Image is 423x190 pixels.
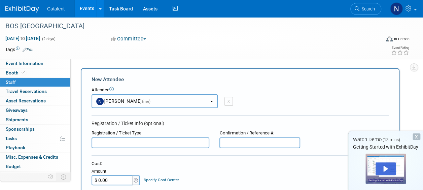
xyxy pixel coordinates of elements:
[6,80,16,85] span: Staff
[6,98,46,103] span: Asset Reservations
[3,20,375,32] div: BOS [GEOGRAPHIC_DATA]
[350,3,381,15] a: Search
[359,6,375,11] span: Search
[6,164,21,169] span: Budget
[0,143,70,152] a: Playbook
[0,59,70,68] a: Event Information
[5,35,40,41] span: [DATE] [DATE]
[6,107,28,113] span: Giveaways
[6,126,35,132] span: Sponsorships
[0,115,70,124] a: Shipments
[0,153,70,162] a: Misc. Expenses & Credits
[142,99,151,104] span: (me)
[0,87,70,96] a: Travel Reservations
[0,68,70,77] a: Booth
[6,61,43,66] span: Event Information
[383,137,400,142] span: (13 mins)
[391,46,409,50] div: Event Rating
[5,136,17,141] span: Tasks
[144,178,179,182] a: Specify Cost Center
[92,161,389,167] div: Cost:
[0,125,70,134] a: Sponsorships
[0,78,70,87] a: Staff
[92,120,389,127] div: Registration / Ticket Info (optional)
[6,70,26,75] span: Booth
[348,144,423,150] div: Getting Started with ExhibitDay
[20,36,26,41] span: to
[6,117,28,122] span: Shipments
[45,172,57,181] td: Personalize Event Tab Strip
[92,168,140,175] div: Amount
[41,37,56,41] span: (2 days)
[92,130,209,136] div: Registration / Ticket Type
[376,162,396,175] div: Play
[6,89,47,94] span: Travel Reservations
[0,162,70,171] a: Budget
[5,46,34,53] td: Tags
[386,36,393,41] img: Format-Inperson.png
[390,2,403,15] img: Nicole Bullock
[92,76,389,83] div: New Attendee
[92,87,389,93] div: Attendee
[351,35,410,45] div: Event Format
[47,6,65,11] span: Catalent
[224,97,233,106] div: Untag Attendee
[92,94,218,108] button: [PERSON_NAME](me)
[0,106,70,115] a: Giveaways
[109,35,149,42] button: Committed
[6,154,58,160] span: Misc. Expenses & Credits
[96,98,151,104] span: [PERSON_NAME]
[0,134,70,143] a: Tasks
[22,71,25,74] i: Booth reservation complete
[23,47,34,52] a: Edit
[4,3,287,9] body: Rich Text Area. Press ALT-0 for help.
[6,145,25,150] span: Playbook
[348,136,423,143] div: Watch Demo
[0,96,70,105] a: Asset Reservations
[394,36,410,41] div: In-Person
[5,6,39,12] img: ExhibitDay
[413,133,420,140] div: Dismiss
[57,172,71,181] td: Toggle Event Tabs
[219,130,300,136] div: Confirmation / Reference #:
